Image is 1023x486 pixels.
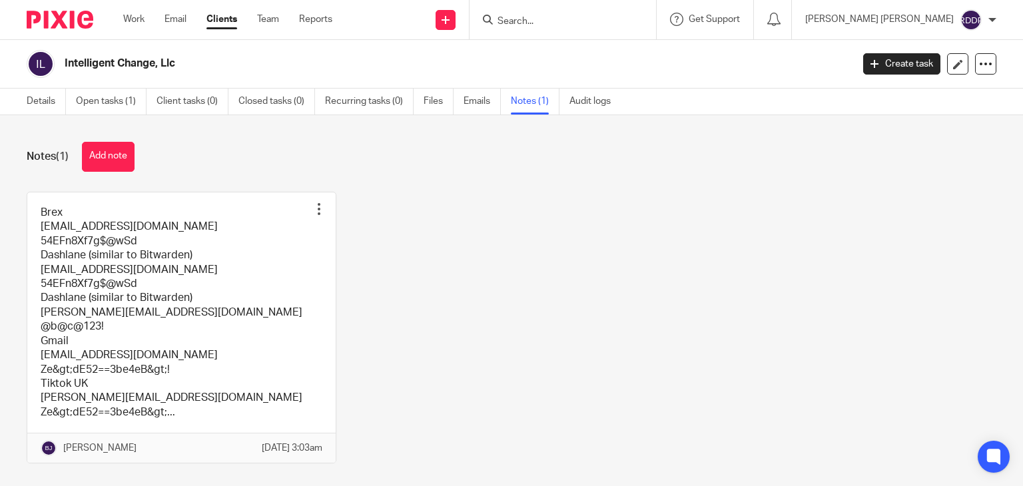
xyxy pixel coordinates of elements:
a: Email [165,13,186,26]
a: Closed tasks (0) [238,89,315,115]
p: [DATE] 3:03am [262,441,322,455]
img: Pixie [27,11,93,29]
a: Recurring tasks (0) [325,89,414,115]
input: Search [496,16,616,28]
span: (1) [56,151,69,162]
button: Add note [82,142,135,172]
p: [PERSON_NAME] [63,441,137,455]
img: svg%3E [27,50,55,78]
a: Files [424,89,454,115]
p: [PERSON_NAME] [PERSON_NAME] [805,13,954,26]
a: Client tasks (0) [157,89,228,115]
span: Get Support [689,15,740,24]
a: Details [27,89,66,115]
a: Clients [206,13,237,26]
h2: Intelligent Change, Llc [65,57,687,71]
img: svg%3E [960,9,982,31]
a: Team [257,13,279,26]
a: Reports [299,13,332,26]
a: Emails [464,89,501,115]
a: Open tasks (1) [76,89,147,115]
a: Work [123,13,145,26]
a: Create task [863,53,940,75]
img: svg%3E [41,440,57,456]
a: Notes (1) [511,89,559,115]
h1: Notes [27,150,69,164]
a: Audit logs [569,89,621,115]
